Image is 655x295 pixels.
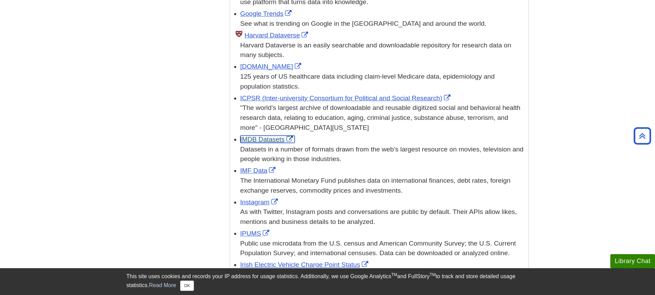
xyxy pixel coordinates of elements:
a: Back to Top [631,131,653,140]
a: Link opens in new window [240,136,295,143]
div: Harvard Dataverse is an easily searchable and downloadable repository for research data on many s... [240,41,525,60]
a: Link opens in new window [240,94,452,102]
a: Link opens in new window [240,198,280,206]
button: Library Chat [610,254,655,268]
a: Read More [149,282,176,288]
div: "The world’s largest archive of downloadable and reusable digitized social and behavioral health ... [240,103,525,133]
div: Public use microdata from the U.S. census and American Community Survey; the U.S. Current Populat... [240,239,525,259]
sup: TM [391,272,397,277]
a: Link opens in new window [240,167,277,174]
a: Link opens in new window [240,230,271,237]
a: Link opens in new window [240,10,294,17]
sup: TM [430,272,436,277]
a: Link opens in new window [244,32,310,39]
div: This site uses cookies and records your IP address for usage statistics. Additionally, we use Goo... [127,272,529,291]
div: 125 years of US healthcare data including claim-level Medicare data, epidemiology and population ... [240,72,525,92]
img: Harvard logo [235,31,243,37]
div: Datasets in a number of formats drawn from the web’s largest resource on movies, television and p... [240,145,525,164]
a: Link opens in new window [240,63,303,70]
button: Close [180,281,194,291]
a: Link opens in new window [240,261,370,268]
div: See what is trending on Google in the [GEOGRAPHIC_DATA] and around the world. [240,19,525,29]
div: As with Twitter, Instagram posts and conversations are public by default. Their APIs allow likes,... [240,207,525,227]
div: The International Monetary Fund publishes data on international finances, debt rates, foreign exc... [240,176,525,196]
